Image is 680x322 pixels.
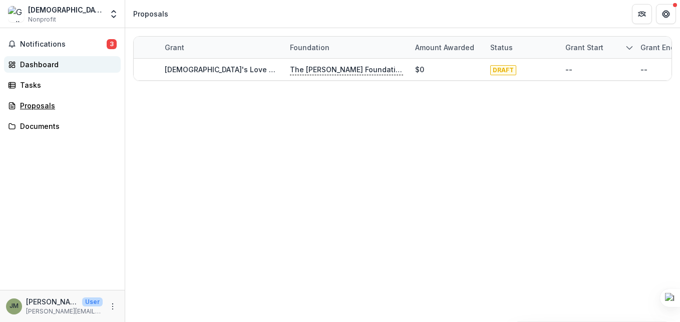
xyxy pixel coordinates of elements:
[20,100,113,111] div: Proposals
[656,4,676,24] button: Get Help
[107,39,117,49] span: 3
[284,42,335,53] div: Foundation
[625,44,633,52] svg: sorted descending
[129,7,172,21] nav: breadcrumb
[565,64,572,75] div: --
[409,37,484,58] div: Amount awarded
[20,59,113,70] div: Dashboard
[82,297,103,306] p: User
[133,9,168,19] div: Proposals
[484,42,519,53] div: Status
[484,37,559,58] div: Status
[4,56,121,73] a: Dashboard
[159,37,284,58] div: Grant
[4,77,121,93] a: Tasks
[284,37,409,58] div: Foundation
[409,42,480,53] div: Amount awarded
[4,118,121,134] a: Documents
[559,42,609,53] div: Grant start
[20,80,113,90] div: Tasks
[290,64,403,75] p: The [PERSON_NAME] Foundation
[559,37,634,58] div: Grant start
[20,40,107,49] span: Notifications
[4,36,121,52] button: Notifications3
[632,4,652,24] button: Partners
[28,5,103,15] div: [DEMOGRAPHIC_DATA]'s Love Home (fiscal sponsor Teleios inc)
[165,65,431,74] a: [DEMOGRAPHIC_DATA]'s Love Home (fiscal sponsor Teleios inc) - 2025 - LOI
[26,307,103,316] p: [PERSON_NAME][EMAIL_ADDRESS][DOMAIN_NAME]
[107,4,121,24] button: Open entity switcher
[28,15,56,24] span: Nonprofit
[490,65,516,75] span: DRAFT
[107,300,119,312] button: More
[26,296,78,307] p: [PERSON_NAME]
[20,121,113,131] div: Documents
[159,42,190,53] div: Grant
[640,64,647,75] div: --
[8,6,24,22] img: God's Love Home (fiscal sponsor Teleios inc)
[415,64,424,75] div: $0
[10,303,19,309] div: JAMES MUKIIBI
[4,97,121,114] a: Proposals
